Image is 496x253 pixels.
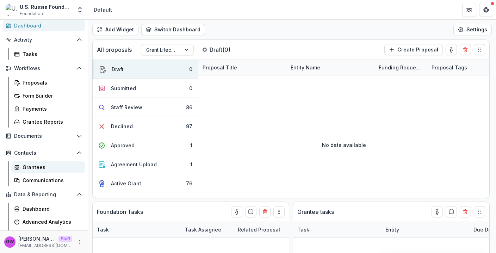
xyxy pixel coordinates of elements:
[460,206,471,217] button: Delete card
[23,79,79,86] div: Proposals
[111,161,157,168] div: Agreement Upload
[432,206,443,217] button: toggle-assigned-to-me
[3,189,85,200] button: Open Data & Reporting
[273,206,285,217] button: Drag
[259,206,271,217] button: Delete card
[23,205,79,212] div: Dashboard
[23,218,79,226] div: Advanced Analytics
[190,161,192,168] div: 1
[189,66,192,73] div: 0
[23,177,79,184] div: Communications
[14,66,74,72] span: Workflows
[97,45,132,54] p: All proposals
[446,44,457,55] button: toggle-assigned-to-me
[3,20,85,31] a: Dashboard
[3,130,85,142] button: Open Documents
[286,60,374,75] div: Entity Name
[231,206,242,217] button: toggle-assigned-to-me
[198,64,241,71] div: Proposal Title
[11,174,85,186] a: Communications
[97,208,143,216] p: Foundation Tasks
[374,60,427,75] div: Funding Requested
[75,238,83,246] button: More
[474,44,485,55] button: Drag
[23,105,79,112] div: Payments
[186,104,192,111] div: 86
[23,163,79,171] div: Grantees
[93,117,198,136] button: Declined97
[111,104,142,111] div: Staff Review
[286,64,324,71] div: Entity Name
[14,22,79,29] div: Dashboard
[94,6,112,13] div: Default
[384,44,443,55] button: Create Proposal
[453,24,492,35] button: Settings
[374,64,427,71] div: Funding Requested
[3,34,85,45] button: Open Activity
[198,60,286,75] div: Proposal Title
[92,24,138,35] button: Add Widget
[6,4,17,16] img: U.S. Russia Foundation
[111,85,136,92] div: Submitted
[479,3,493,17] button: Get Help
[3,147,85,159] button: Open Contacts
[23,92,79,99] div: Form Builder
[245,206,256,217] button: Calendar
[11,216,85,228] a: Advanced Analytics
[460,44,471,55] button: Delete card
[20,3,72,11] div: U.S. Russia Foundation
[446,206,457,217] button: Calendar
[11,116,85,128] a: Grantee Reports
[18,235,56,242] p: [PERSON_NAME]
[58,236,72,242] p: Staff
[11,103,85,115] a: Payments
[14,37,74,43] span: Activity
[93,174,198,193] button: Active Grant76
[93,60,198,79] button: Draft0
[6,240,14,244] div: Grace W
[111,180,141,187] div: Active Grant
[93,79,198,98] button: Submitted0
[190,142,192,149] div: 1
[210,45,262,54] p: Draft ( 0 )
[93,155,198,174] button: Agreement Upload1
[322,141,366,149] p: No data available
[14,133,74,139] span: Documents
[297,208,334,216] p: Grantee tasks
[75,3,85,17] button: Open entity switcher
[18,242,72,249] p: [EMAIL_ADDRESS][DOMAIN_NAME]
[111,142,135,149] div: Approved
[11,77,85,88] a: Proposals
[186,180,192,187] div: 76
[23,118,79,125] div: Grantee Reports
[462,3,476,17] button: Partners
[112,66,124,73] div: Draft
[111,123,133,130] div: Declined
[20,11,43,17] span: Foundation
[3,63,85,74] button: Open Workflows
[23,50,79,58] div: Tasks
[93,136,198,155] button: Approved1
[189,85,192,92] div: 0
[91,5,115,15] nav: breadcrumb
[11,90,85,101] a: Form Builder
[93,98,198,117] button: Staff Review86
[14,150,74,156] span: Contacts
[474,206,485,217] button: Drag
[11,48,85,60] a: Tasks
[141,24,205,35] button: Switch Dashboard
[11,161,85,173] a: Grantees
[427,64,471,71] div: Proposal Tags
[11,229,85,241] a: Data Report
[14,192,74,198] span: Data & Reporting
[11,203,85,215] a: Dashboard
[186,123,192,130] div: 97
